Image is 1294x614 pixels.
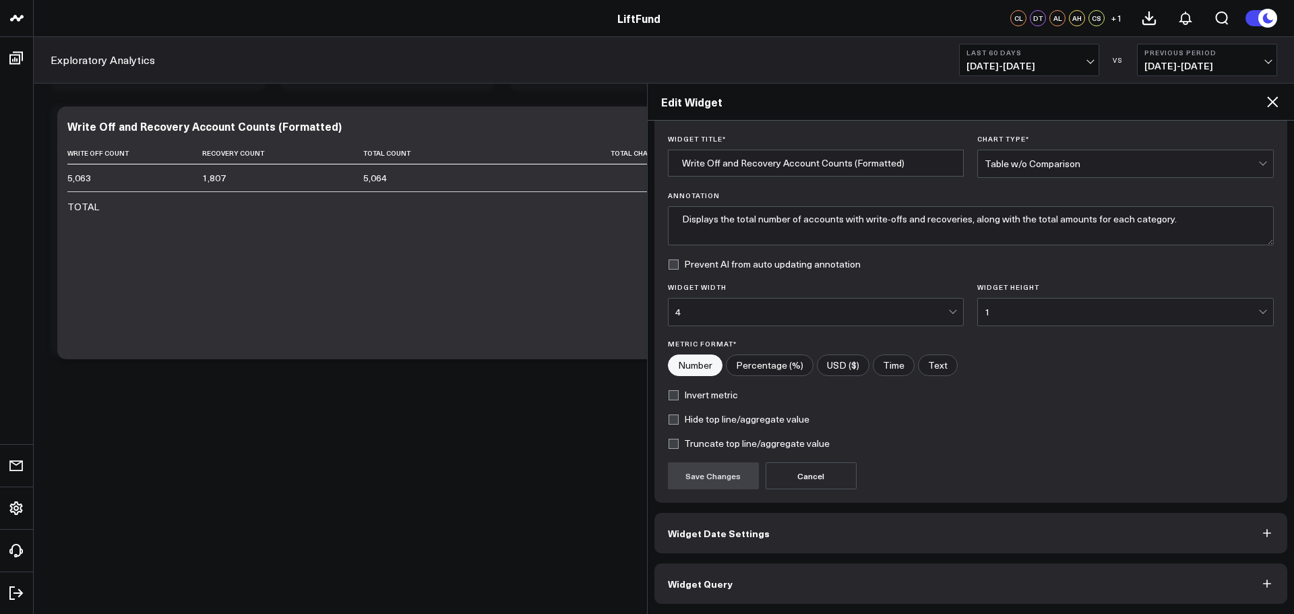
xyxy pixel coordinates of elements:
[668,528,770,539] span: Widget Date Settings
[67,171,91,185] div: 5,063
[1049,10,1066,26] div: AL
[1137,44,1277,76] button: Previous Period[DATE]-[DATE]
[1144,49,1270,57] b: Previous Period
[51,53,155,67] a: Exploratory Analytics
[668,191,1274,199] label: Annotation
[1088,10,1105,26] div: CS
[668,578,733,589] span: Widget Query
[668,438,830,449] label: Truncate top line/aggregate value
[668,135,964,143] label: Widget Title *
[668,340,1274,348] label: Metric Format*
[202,171,226,185] div: 1,807
[668,355,722,376] label: Number
[67,119,342,133] div: Write Off and Recovery Account Counts (Formatted)
[668,206,1274,245] textarea: Displays the total number of accounts with write-offs and recoveries, along with the total amount...
[977,135,1274,143] label: Chart Type *
[67,200,99,214] div: TOTAL
[363,171,387,185] div: 5,064
[495,142,728,164] th: Total Charge Off Amount
[966,61,1092,71] span: [DATE] - [DATE]
[1111,13,1122,23] span: + 1
[668,259,861,270] label: Prevent AI from auto updating annotation
[1106,56,1130,64] div: VS
[202,142,363,164] th: Recovery Count
[1030,10,1046,26] div: DT
[661,94,1265,109] h2: Edit Widget
[668,283,964,291] label: Widget Width
[966,49,1092,57] b: Last 60 Days
[675,307,949,317] div: 4
[959,44,1099,76] button: Last 60 Days[DATE]-[DATE]
[668,390,738,400] label: Invert metric
[654,513,1288,553] button: Widget Date Settings
[654,563,1288,604] button: Widget Query
[1144,61,1270,71] span: [DATE] - [DATE]
[668,150,964,177] input: Enter your widget title
[977,283,1274,291] label: Widget Height
[1010,10,1026,26] div: CL
[1069,10,1085,26] div: AH
[985,158,1258,169] div: Table w/o Comparison
[668,462,759,489] button: Save Changes
[918,355,958,376] label: Text
[873,355,915,376] label: Time
[1108,10,1124,26] button: +1
[817,355,869,376] label: USD ($)
[67,142,202,164] th: Write Off Count
[668,414,809,425] label: Hide top line/aggregate value
[617,11,660,26] a: LiftFund
[726,355,813,376] label: Percentage (%)
[363,142,495,164] th: Total Count
[766,462,857,489] button: Cancel
[985,307,1258,317] div: 1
